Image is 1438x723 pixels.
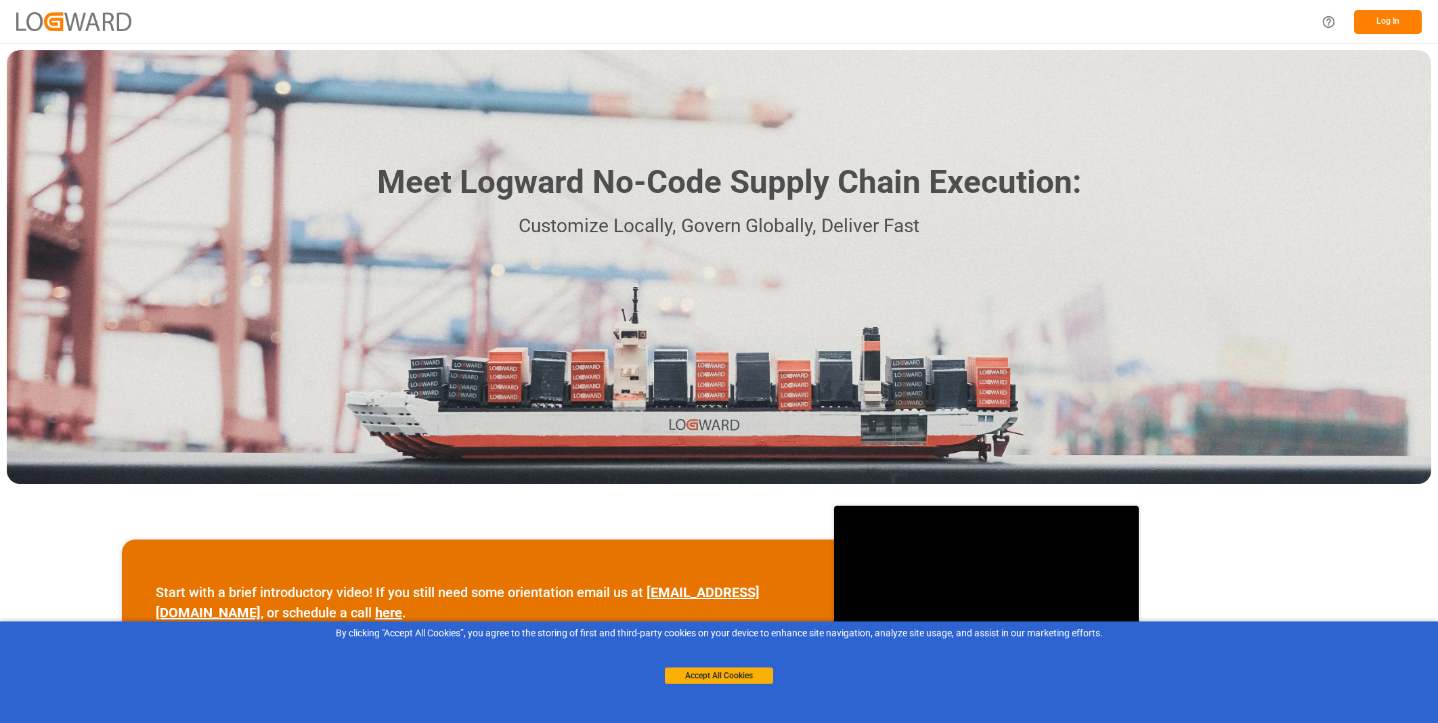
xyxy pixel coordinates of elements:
div: By clicking "Accept All Cookies”, you agree to the storing of first and third-party cookies on yo... [9,626,1429,640]
h1: Meet Logward No-Code Supply Chain Execution: [377,158,1081,206]
img: Logward_new_orange.png [16,12,131,30]
p: Start with a brief introductory video! If you still need some orientation email us at , or schedu... [156,582,800,623]
button: Help Center [1313,7,1344,37]
button: Accept All Cookies [665,667,773,684]
p: Customize Locally, Govern Globally, Deliver Fast [357,211,1081,242]
a: [EMAIL_ADDRESS][DOMAIN_NAME] [156,584,760,621]
a: here [375,605,402,621]
button: Log In [1354,10,1422,34]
